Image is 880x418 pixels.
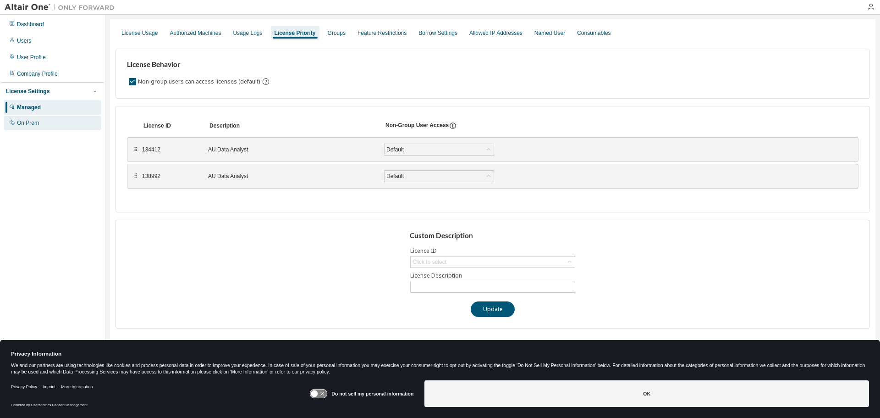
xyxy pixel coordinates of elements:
[328,29,346,37] div: Groups
[385,171,405,181] div: Default
[209,122,374,129] div: Description
[469,29,522,37] div: Allowed IP Addresses
[262,78,270,86] svg: By default any user not assigned to any group can access any license. Turn this setting off to di...
[133,173,138,180] div: ⠿
[138,76,262,87] label: Non-group users can access licenses (default)
[410,272,575,279] label: License Description
[208,146,373,153] div: AU Data Analyst
[418,29,457,37] div: Borrow Settings
[17,54,46,61] div: User Profile
[142,146,197,153] div: 134412
[5,3,119,12] img: Altair One
[208,173,373,180] div: AU Data Analyst
[577,29,610,37] div: Consumables
[534,29,565,37] div: Named User
[143,122,198,129] div: License ID
[411,256,575,268] div: Click to select
[357,29,407,37] div: Feature Restrictions
[17,21,44,28] div: Dashboard
[142,173,197,180] div: 138992
[385,145,405,155] div: Default
[385,144,494,155] div: Default
[17,37,31,45] div: Users
[410,231,576,240] h3: Custom Description
[17,70,58,78] div: Company Profile
[127,60,269,69] h3: License Behavior
[233,29,262,37] div: Usage Logs
[121,29,158,37] div: License Usage
[410,247,575,255] label: Licence ID
[17,119,39,127] div: On Prem
[385,171,494,182] div: Default
[471,301,515,317] button: Update
[6,88,49,95] div: License Settings
[133,146,138,153] div: ⠿
[275,29,316,37] div: License Priority
[170,29,221,37] div: Authorized Machines
[17,104,41,111] div: Managed
[412,258,446,266] div: Click to select
[385,122,449,130] div: Non-Group User Access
